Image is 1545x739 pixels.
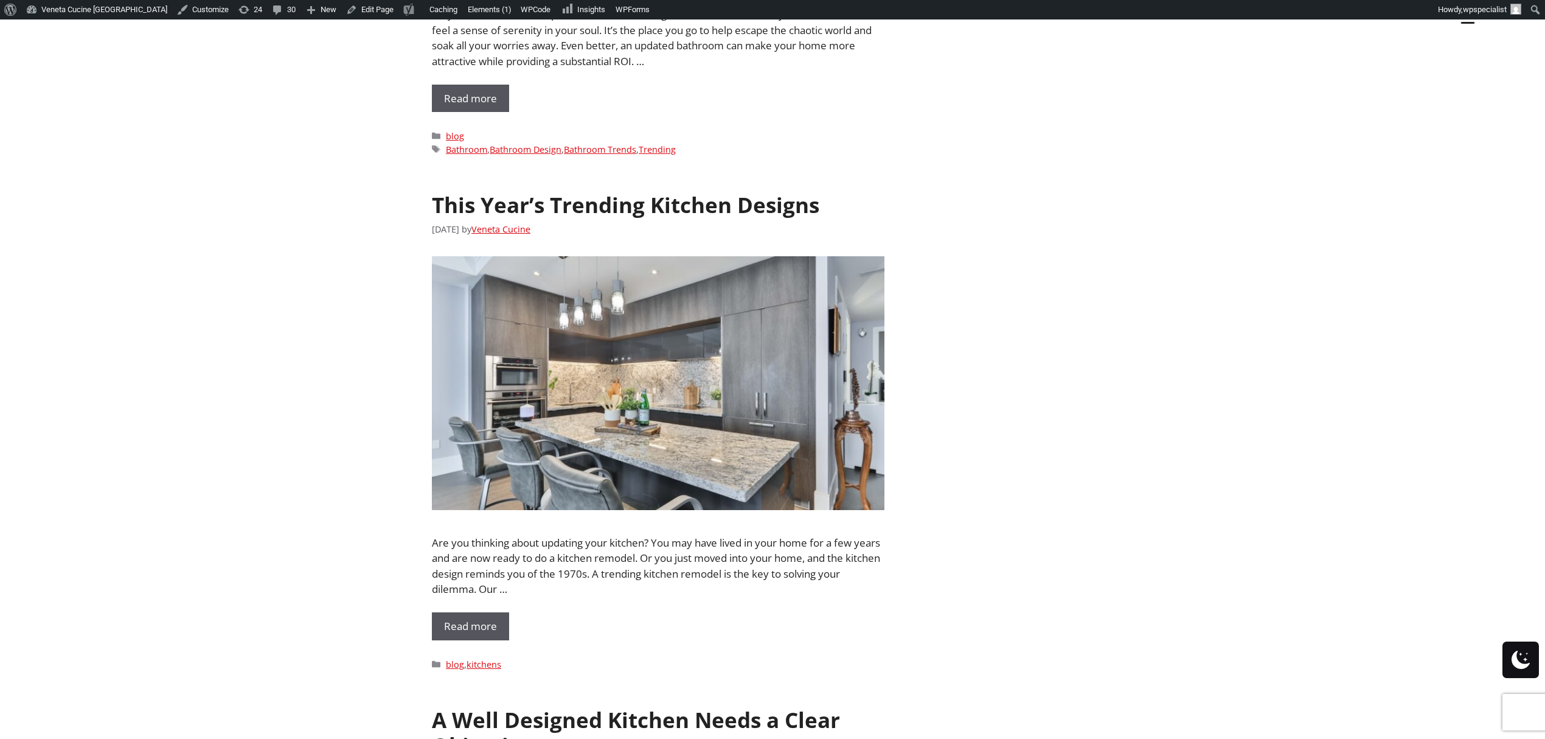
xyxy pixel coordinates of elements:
span: , [432,658,884,671]
p: Do you want to create a spa-oasis bathroom design? You should walk into your bathroom and feel a ... [432,7,884,69]
a: Veneta Cucine [471,223,530,235]
a: Bathroom Trends [564,144,636,155]
a: blog [446,130,464,142]
span: by [462,223,530,235]
a: This Year’s Trending Kitchen Designs [432,191,819,219]
span: wpspecialist [1463,5,1507,14]
a: Read more about This Year’s Trending Kitchen Designs [432,612,509,640]
a: Read more about Trending Italian Bathroom Designs 2023-2024 [432,85,509,113]
a: Bathroom [446,144,487,155]
a: Bathroom Design [490,144,561,155]
a: kitchens [467,659,501,670]
a: Trending [639,144,676,155]
footer: Entry meta [432,130,884,156]
p: Are you thinking about updating your kitchen? You may have lived in your home for a few years and... [432,535,884,597]
a: blog [446,659,464,670]
time: [DATE] [432,223,459,235]
span: Insights [577,5,605,14]
footer: Entry meta [432,658,884,671]
span: , , , [432,143,884,156]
